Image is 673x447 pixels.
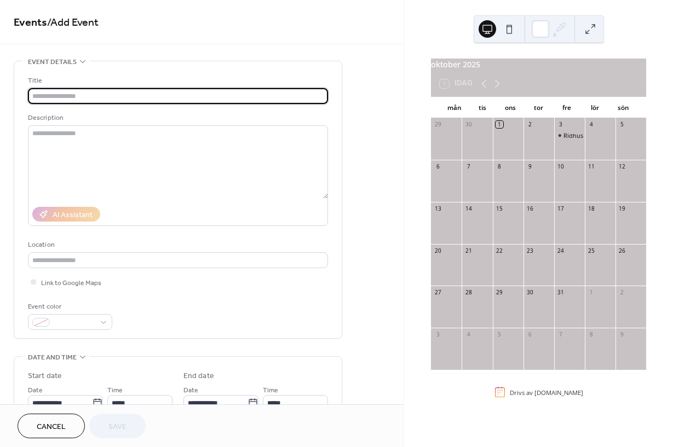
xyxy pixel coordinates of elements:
div: 23 [526,247,534,254]
div: 10 [557,162,565,170]
div: tis [468,97,497,118]
div: Ridhus stängt 16.00-18.30 [563,131,635,140]
div: 27 [434,289,442,297]
div: 4 [465,331,473,339]
div: 28 [465,289,473,297]
div: 26 [618,247,626,254]
div: 29 [496,289,503,297]
div: 29 [434,121,442,129]
div: 3 [434,331,442,339]
div: 12 [618,162,626,170]
div: 17 [557,205,565,212]
div: Start date [28,370,62,382]
div: Event color [28,301,110,312]
span: Time [263,385,278,396]
div: 30 [465,121,473,129]
div: Drivs av [510,388,583,396]
div: 19 [618,205,626,212]
div: 5 [496,331,503,339]
div: 20 [434,247,442,254]
div: sön [609,97,637,118]
div: 5 [618,121,626,129]
span: Date and time [28,352,77,363]
div: 13 [434,205,442,212]
div: 2 [618,289,626,297]
div: 22 [496,247,503,254]
div: 31 [557,289,565,297]
span: Link to Google Maps [41,277,101,289]
div: 14 [465,205,473,212]
span: / Add Event [47,12,99,33]
span: Time [107,385,123,396]
div: 9 [526,162,534,170]
span: Cancel [37,421,66,433]
a: [DOMAIN_NAME] [534,388,583,396]
div: 21 [465,247,473,254]
div: oktober 2025 [431,59,646,71]
div: 8 [588,331,595,339]
div: fre [553,97,581,118]
div: 8 [496,162,503,170]
div: 15 [496,205,503,212]
div: Description [28,112,326,124]
a: Events [14,12,47,33]
div: 30 [526,289,534,297]
div: tor [525,97,553,118]
div: 16 [526,205,534,212]
div: End date [183,370,214,382]
span: Date [28,385,43,396]
div: 25 [588,247,595,254]
div: lör [581,97,609,118]
div: 1 [588,289,595,297]
div: ons [496,97,525,118]
div: 7 [557,331,565,339]
div: 2 [526,121,534,129]
div: mån [440,97,468,118]
div: 11 [588,162,595,170]
div: Ridhus stängt 16.00-18.30 [554,131,585,140]
div: 6 [526,331,534,339]
span: Date [183,385,198,396]
div: 3 [557,121,565,129]
span: Event details [28,56,77,68]
div: 18 [588,205,595,212]
div: 7 [465,162,473,170]
div: 1 [496,121,503,129]
div: Title [28,75,326,86]
div: Location [28,239,326,251]
div: 24 [557,247,565,254]
button: Cancel [18,414,85,438]
div: 4 [588,121,595,129]
div: 6 [434,162,442,170]
div: 9 [618,331,626,339]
